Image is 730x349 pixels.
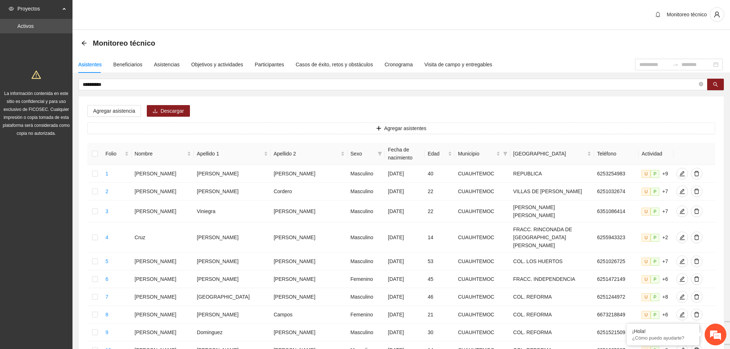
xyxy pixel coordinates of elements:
span: edit [677,276,688,282]
span: bell [652,12,663,17]
td: 46 [425,288,455,306]
span: P [651,170,659,178]
span: Edad [428,150,447,158]
span: U [642,311,651,319]
td: COL. REFORMA [510,306,594,324]
td: REPUBLICA [510,165,594,183]
a: 9 [105,329,108,335]
span: Proyectos [17,1,60,16]
th: Apellido 2 [271,143,348,165]
td: 21 [425,306,455,324]
span: filter [376,148,383,159]
td: 6255943323 [594,223,639,253]
button: delete [691,291,702,303]
button: edit [676,232,688,243]
th: Colonia [510,143,594,165]
span: edit [677,171,688,176]
td: [PERSON_NAME] [132,324,194,341]
td: [PERSON_NAME] [132,165,194,183]
a: 3 [105,208,108,214]
span: delete [691,312,702,317]
button: edit [676,205,688,217]
span: user [710,11,724,18]
td: [PERSON_NAME] [271,223,348,253]
span: Apellido 2 [274,150,339,158]
td: Cordero [271,183,348,200]
td: CUAUHTEMOC [455,324,510,341]
button: delete [691,232,702,243]
span: Descargar [161,107,184,115]
span: download [153,108,158,114]
button: plusAgregar asistentes [87,122,715,134]
div: Casos de éxito, retos y obstáculos [296,61,373,68]
td: Cruz [132,223,194,253]
span: Apellido 1 [197,150,262,158]
td: VILLAS DE [PERSON_NAME] [510,183,594,200]
span: plus [376,126,381,132]
div: Objetivos y actividades [191,61,243,68]
td: Masculino [348,223,385,253]
button: delete [691,273,702,285]
td: CUAUHTEMOC [455,306,510,324]
button: edit [676,168,688,179]
button: bell [652,9,664,20]
td: +6 [639,270,673,288]
td: 6253254983 [594,165,639,183]
td: [GEOGRAPHIC_DATA] [194,288,271,306]
span: delete [691,276,702,282]
td: CUAUHTEMOC [455,165,510,183]
td: 22 [425,183,455,200]
span: swap-right [673,62,679,67]
span: [GEOGRAPHIC_DATA] [513,150,586,158]
td: 14 [425,223,455,253]
td: +7 [639,200,673,223]
span: filter [503,151,507,156]
td: [PERSON_NAME] [194,183,271,200]
span: P [651,311,659,319]
td: [DATE] [385,183,425,200]
td: CUAUHTEMOC [455,253,510,270]
span: U [642,208,651,216]
a: Activos [17,23,34,29]
td: 6251032674 [594,183,639,200]
p: ¿Cómo puedo ayudarte? [632,335,694,341]
td: [PERSON_NAME] [271,324,348,341]
td: [PERSON_NAME] [271,270,348,288]
td: [PERSON_NAME] [271,200,348,223]
span: Sexo [351,150,375,158]
td: 45 [425,270,455,288]
span: to [673,62,679,67]
td: 30 [425,324,455,341]
td: [PERSON_NAME] [PERSON_NAME] [510,200,594,223]
td: COL. REFORMA [510,324,594,341]
button: Agregar asistencia [87,105,141,117]
span: La información contenida en este sitio es confidencial y para uso exclusivo de FICOSEC. Cualquier... [3,91,70,136]
td: [PERSON_NAME] [194,253,271,270]
td: [DATE] [385,288,425,306]
td: [DATE] [385,270,425,288]
span: U [642,275,651,283]
td: 6673218849 [594,306,639,324]
span: edit [677,294,688,300]
span: Monitoreo técnico [667,12,707,17]
button: edit [676,309,688,320]
th: Apellido 1 [194,143,271,165]
th: Edad [425,143,455,165]
td: [PERSON_NAME] [132,183,194,200]
td: [PERSON_NAME] [132,200,194,223]
span: P [651,293,659,301]
span: eye [9,6,14,11]
button: delete [691,205,702,217]
span: U [642,188,651,196]
div: Back [81,40,87,46]
div: Asistentes [78,61,102,68]
div: Beneficiarios [113,61,142,68]
span: delete [691,234,702,240]
td: CUAUHTEMOC [455,288,510,306]
td: Campos [271,306,348,324]
td: [PERSON_NAME] [194,165,271,183]
div: ¡Hola! [632,328,694,334]
td: [PERSON_NAME] [132,270,194,288]
a: 6 [105,276,108,282]
a: 5 [105,258,108,264]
